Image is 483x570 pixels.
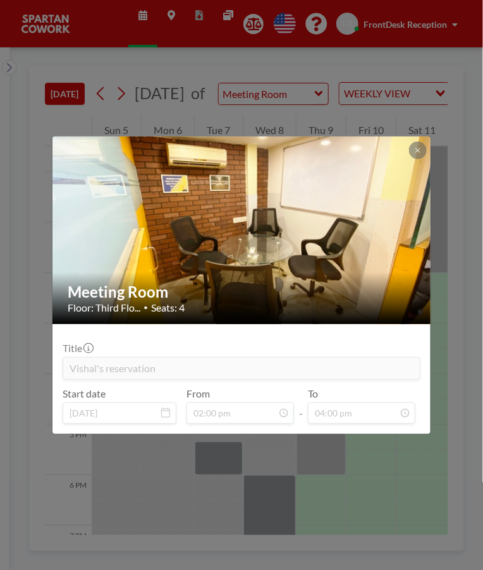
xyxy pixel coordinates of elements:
[308,387,318,400] label: To
[63,358,420,379] input: (No title)
[299,392,303,420] span: -
[63,387,106,400] label: Start date
[144,303,148,312] span: •
[68,282,417,301] h2: Meeting Room
[68,301,140,314] span: Floor: Third Flo...
[186,387,210,400] label: From
[63,342,92,355] label: Title
[151,301,185,314] span: Seats: 4
[52,88,432,372] img: 537.jpg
